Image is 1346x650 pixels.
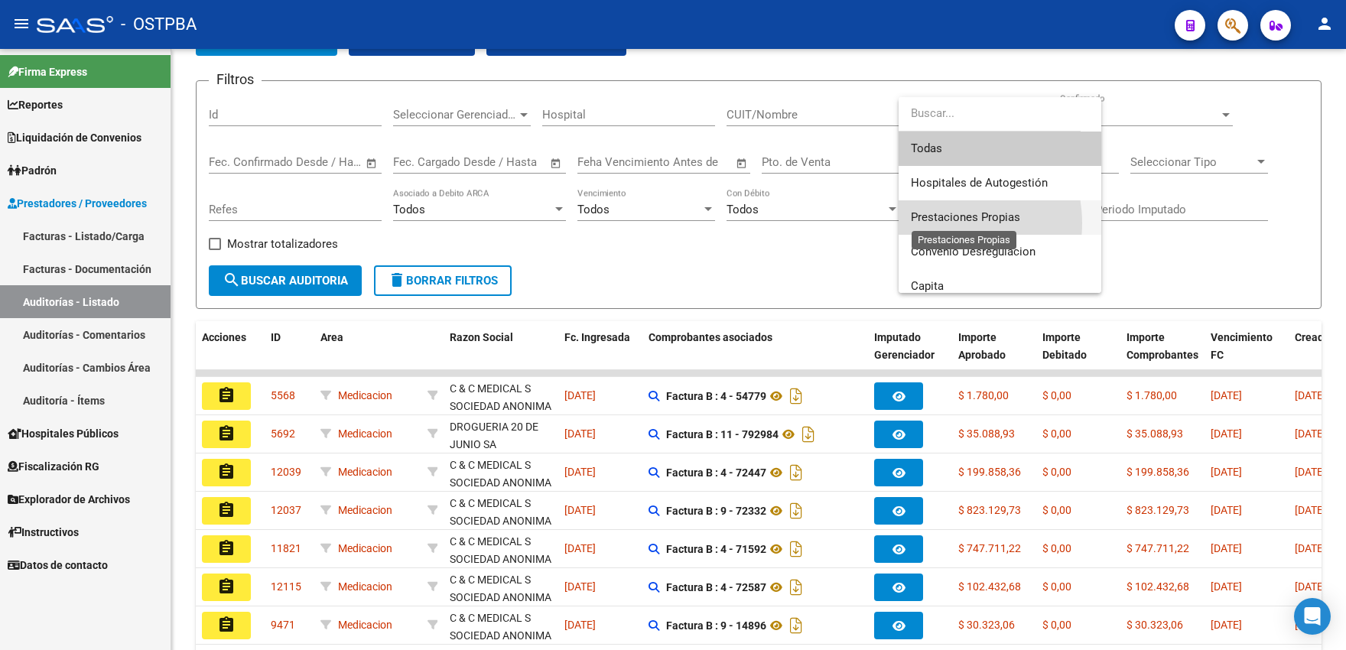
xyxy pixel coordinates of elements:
span: Capita [911,279,944,293]
span: Hospitales de Autogestión [911,176,1048,190]
span: Convenio Desregulacion [911,245,1036,258]
span: Prestaciones Propias [911,210,1020,224]
div: Open Intercom Messenger [1294,598,1331,635]
input: dropdown search [899,96,1081,131]
span: Todas [911,132,1089,166]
